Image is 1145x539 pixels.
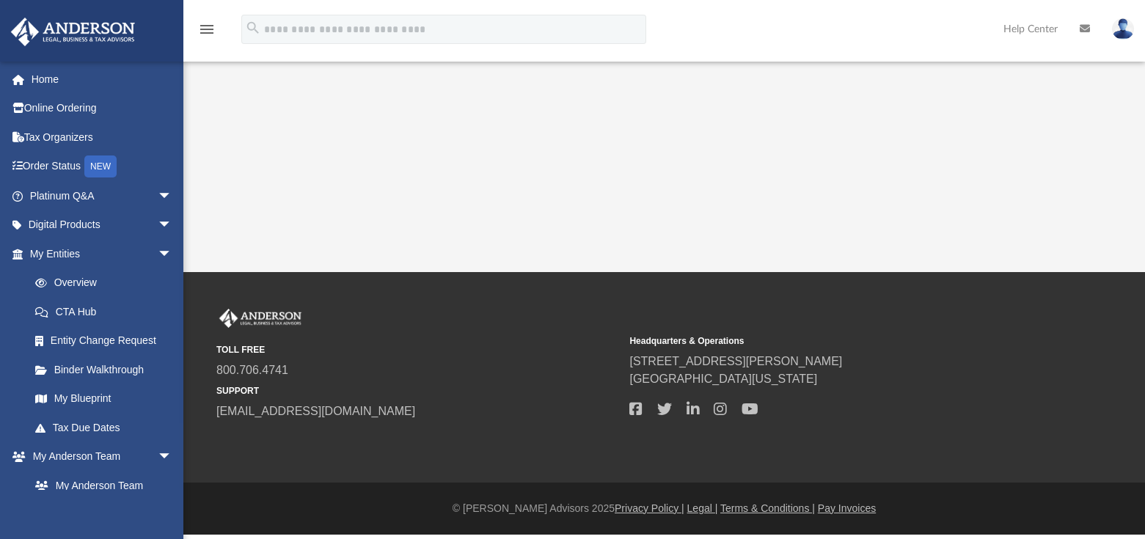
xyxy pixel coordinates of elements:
a: Online Ordering [10,94,194,123]
a: menu [198,28,216,38]
span: arrow_drop_down [158,442,187,472]
small: SUPPORT [216,384,619,397]
span: arrow_drop_down [158,210,187,241]
a: [STREET_ADDRESS][PERSON_NAME] [629,355,842,367]
a: Overview [21,268,194,298]
img: User Pic [1112,18,1134,40]
a: CTA Hub [21,297,194,326]
span: arrow_drop_down [158,239,187,269]
small: Headquarters & Operations [629,334,1032,348]
a: 800.706.4741 [216,364,288,376]
small: TOLL FREE [216,343,619,356]
div: NEW [84,155,117,177]
img: Anderson Advisors Platinum Portal [216,309,304,328]
a: [GEOGRAPHIC_DATA][US_STATE] [629,373,817,385]
a: Entity Change Request [21,326,194,356]
a: My Blueprint [21,384,187,414]
a: My Entitiesarrow_drop_down [10,239,194,268]
a: Tax Due Dates [21,413,194,442]
a: Digital Productsarrow_drop_down [10,210,194,240]
a: [EMAIL_ADDRESS][DOMAIN_NAME] [216,405,415,417]
a: Legal | [687,502,718,514]
span: arrow_drop_down [158,181,187,211]
a: Order StatusNEW [10,152,194,182]
a: Privacy Policy | [615,502,684,514]
a: Platinum Q&Aarrow_drop_down [10,181,194,210]
a: Terms & Conditions | [720,502,815,514]
a: Binder Walkthrough [21,355,194,384]
a: Pay Invoices [818,502,876,514]
img: Anderson Advisors Platinum Portal [7,18,139,46]
a: Home [10,65,194,94]
a: My Anderson Team [21,471,180,500]
a: Tax Organizers [10,122,194,152]
i: search [245,20,261,36]
i: menu [198,21,216,38]
a: My Anderson Teamarrow_drop_down [10,442,187,472]
div: © [PERSON_NAME] Advisors 2025 [183,501,1145,516]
